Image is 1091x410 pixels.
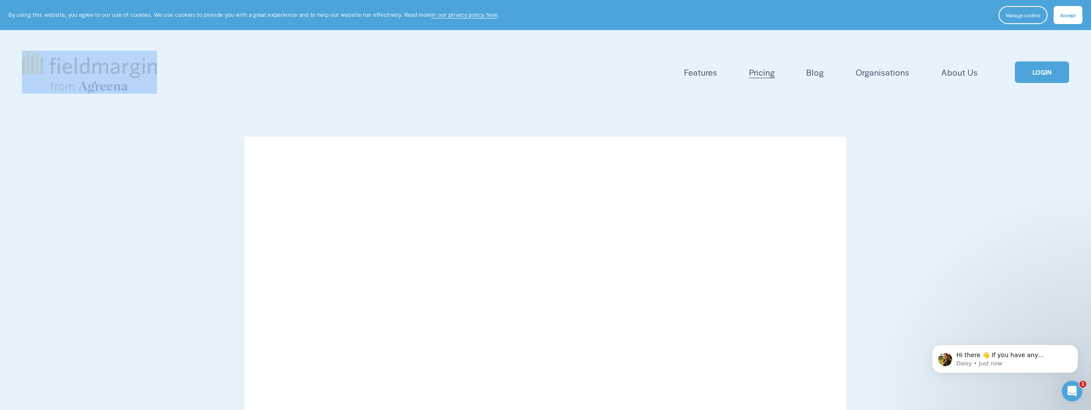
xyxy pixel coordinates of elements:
[919,327,1091,387] iframe: Intercom notifications message
[1006,12,1040,18] span: Manage cookies
[22,51,157,94] img: fieldmargin.com
[1079,381,1086,388] span: 1
[999,6,1048,24] button: Manage cookies
[9,11,499,19] p: By using this website, you agree to our use of cookies. We use cookies to provide you with a grea...
[806,65,824,80] a: Blog
[1015,61,1069,83] a: LOGIN
[941,65,978,80] a: About Us
[1060,12,1076,18] span: Accept
[432,11,498,18] a: in our privacy policy here
[684,65,717,80] a: folder dropdown
[749,65,775,80] a: Pricing
[1062,381,1082,401] iframe: Intercom live chat
[856,65,910,80] a: Organisations
[684,66,717,79] span: Features
[1054,6,1082,24] button: Accept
